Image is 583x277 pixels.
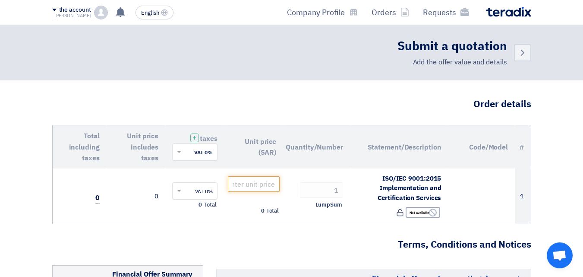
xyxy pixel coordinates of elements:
font: Submit a quotation [397,37,507,55]
font: LumpSum [315,201,342,209]
font: the account [59,5,91,14]
font: 0 [95,193,100,203]
button: English [136,6,173,19]
font: Unit price (SAR) [245,137,276,158]
font: ISO/IEC 9001:2015 Implementation and Certification Services [378,174,441,203]
font: Unit price includes taxes [127,131,158,163]
font: [PERSON_NAME] [54,12,91,19]
font: Quantity/Number [286,142,343,152]
font: Total [204,201,217,209]
font: Add the offer value and details [413,57,507,67]
input: Enter unit price [228,176,280,192]
font: English [141,9,159,17]
font: taxes [200,133,217,143]
a: Open chat [547,242,573,268]
input: RFQ_STEP1.ITEMS.2.AMOUNT_TITLE [300,182,343,198]
ng-select: VAT [172,182,217,200]
font: Company Profile [287,6,345,18]
font: Orders [372,6,396,18]
font: 0 [261,207,265,215]
font: Total including taxes [69,131,100,163]
font: Requests [423,6,456,18]
img: profile_test.png [94,6,108,19]
a: Requests [416,2,476,22]
font: Terms, Conditions and Notices [398,237,531,252]
font: + [192,133,197,143]
font: 1 [520,191,524,201]
font: Order details [473,97,531,111]
a: Orders [365,2,416,22]
font: # [520,142,524,152]
font: 0 [199,201,202,209]
font: Not available [410,210,429,215]
font: 0 [154,191,158,201]
font: Total [266,207,279,215]
font: Code/Model [469,142,508,152]
font: Statement/Description [368,142,441,152]
img: Teradix logo [486,7,531,17]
